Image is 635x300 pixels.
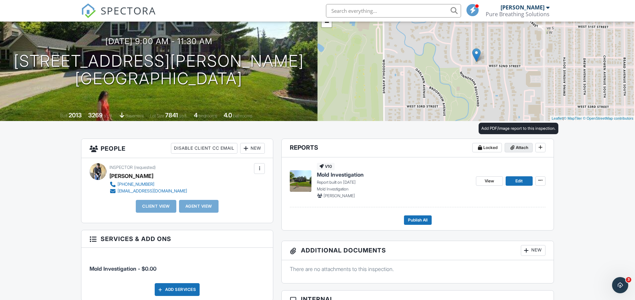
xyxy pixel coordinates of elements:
[109,181,187,188] a: [PHONE_NUMBER]
[134,165,156,170] span: (requested)
[105,37,212,46] h3: [DATE] 9:00 am - 11:30 am
[118,182,154,187] div: [PHONE_NUMBER]
[171,143,237,154] div: Disable Client CC Email
[14,52,304,88] h1: [STREET_ADDRESS][PERSON_NAME] [GEOGRAPHIC_DATA]
[109,165,133,170] span: Inspector
[240,143,265,154] div: New
[199,113,217,118] span: bedrooms
[109,171,153,181] div: [PERSON_NAME]
[81,3,96,18] img: The Best Home Inspection Software - Spectora
[165,112,178,119] div: 7841
[179,113,187,118] span: sq.ft.
[583,116,633,120] a: © OpenStreetMap contributors
[81,230,273,248] h3: Services & Add ons
[564,116,582,120] a: © MapTiler
[521,245,545,256] div: New
[552,116,563,120] a: Leaflet
[109,188,187,194] a: [EMAIL_ADDRESS][DOMAIN_NAME]
[88,112,103,119] div: 3269
[224,112,232,119] div: 4.0
[322,17,332,27] a: Zoom out
[233,113,252,118] span: bathrooms
[612,277,628,293] iframe: Intercom live chat
[486,11,550,18] div: Pure Breathing Solutions
[90,265,156,272] span: Mold Investigation - $0.00
[501,4,544,11] div: [PERSON_NAME]
[550,116,635,121] div: |
[626,277,631,282] span: 3
[155,283,200,296] div: Add Services
[125,113,144,118] span: basement
[194,112,198,119] div: 4
[69,112,82,119] div: 2013
[90,253,265,278] li: Service: Mold Investigation
[290,265,545,273] p: There are no attachments to this inspection.
[118,188,187,194] div: [EMAIL_ADDRESS][DOMAIN_NAME]
[282,241,554,260] h3: Additional Documents
[81,139,273,158] h3: People
[150,113,164,118] span: Lot Size
[326,4,461,18] input: Search everything...
[104,113,113,118] span: sq. ft.
[60,113,68,118] span: Built
[101,3,156,18] span: SPECTORA
[81,9,156,23] a: SPECTORA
